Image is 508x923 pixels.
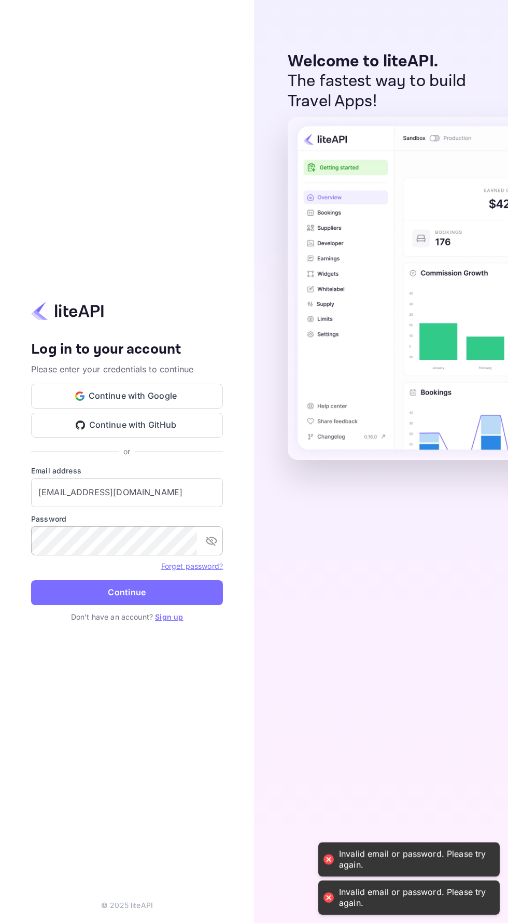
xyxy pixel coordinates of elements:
[31,580,223,605] button: Continue
[155,612,183,621] a: Sign up
[31,478,223,507] input: Enter your email address
[31,384,223,409] button: Continue with Google
[31,513,223,524] label: Password
[161,562,223,570] a: Forget password?
[31,465,223,476] label: Email address
[288,72,487,111] p: The fastest way to build Travel Apps!
[101,900,153,911] p: © 2025 liteAPI
[31,341,223,359] h4: Log in to your account
[31,413,223,438] button: Continue with GitHub
[161,561,223,571] a: Forget password?
[339,849,489,871] div: Invalid email or password. Please try again.
[288,52,487,72] p: Welcome to liteAPI.
[31,363,223,375] p: Please enter your credentials to continue
[201,530,222,551] button: toggle password visibility
[339,887,489,908] div: Invalid email or password. Please try again.
[31,301,104,321] img: liteapi
[123,446,130,457] p: or
[31,611,223,622] p: Don't have an account?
